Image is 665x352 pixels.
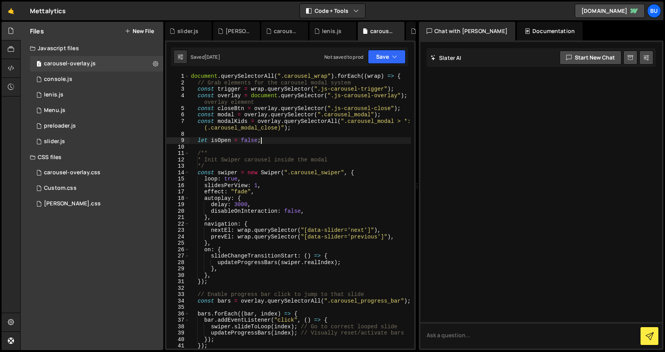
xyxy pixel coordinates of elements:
div: 19 [166,201,189,208]
div: 23 [166,227,189,234]
div: 18 [166,195,189,202]
div: 39 [166,330,189,336]
div: preloader.js [44,123,76,130]
div: 16192/43781.css [30,165,163,180]
div: 16192/43562.js [30,72,163,87]
div: 16192/43780.js [30,56,163,72]
a: 🤙 [2,2,21,20]
div: 17 [166,189,189,195]
div: 37 [166,317,189,324]
div: preloader.js [30,118,163,134]
div: 5 [166,105,189,112]
div: 16 [166,182,189,189]
div: Mettalytics [30,6,66,16]
div: 1 [166,73,189,80]
div: carousel-overlay.js [44,60,96,67]
div: 16192/43564.css [30,196,163,212]
div: [DATE] [205,54,220,60]
span: 1 [37,61,41,68]
div: Documentation [517,22,583,40]
div: 10 [166,144,189,151]
div: Custom.css [44,185,77,192]
div: 27 [166,253,189,259]
div: 20 [166,208,189,215]
div: 12 [166,157,189,163]
div: 6 [166,112,189,118]
div: carousel-overlay.css [274,27,299,35]
div: lenis.js [44,91,63,98]
div: 22 [166,221,189,228]
div: 26 [166,247,189,253]
div: 16192/43569.js [30,134,163,149]
div: carousel-overlay.css [44,169,100,176]
div: 14 [166,170,189,176]
div: 38 [166,324,189,330]
div: lenis.js [322,27,341,35]
div: 34 [166,298,189,305]
div: 7 [166,118,189,131]
div: [PERSON_NAME].css [226,27,250,35]
div: 31 [166,278,189,285]
button: Save [368,50,406,64]
div: Saved [191,54,220,60]
a: [DOMAIN_NAME] [575,4,645,18]
div: 30 [166,272,189,279]
div: slider.js [177,27,198,35]
div: 2 [166,80,189,86]
div: Menu.js [44,107,65,114]
div: slider.js [44,138,65,145]
div: 11 [166,150,189,157]
div: 35 [166,304,189,311]
div: 3 [166,86,189,93]
div: 28 [166,259,189,266]
div: 9 [166,137,189,144]
div: 16192/43563.js [30,87,163,103]
div: console.js [44,76,72,83]
button: Code + Tools [300,4,365,18]
div: 24 [166,234,189,240]
div: 41 [166,343,189,349]
div: 25 [166,240,189,247]
h2: Files [30,27,44,35]
div: 16192/43625.js [30,103,163,118]
div: Javascript files [21,40,163,56]
div: 33 [166,291,189,298]
div: 16192/43570.css [30,180,163,196]
div: carousel-overlay.js [370,27,395,35]
a: Bu [647,4,661,18]
div: 40 [166,336,189,343]
div: 13 [166,163,189,170]
div: Not saved to prod [324,54,363,60]
div: 32 [166,285,189,292]
div: 36 [166,311,189,317]
div: 21 [166,214,189,221]
div: CSS files [21,149,163,165]
div: 15 [166,176,189,182]
h2: Slater AI [430,54,462,61]
div: 4 [166,93,189,105]
div: 29 [166,266,189,272]
div: Chat with [PERSON_NAME] [419,22,515,40]
div: [PERSON_NAME].css [44,200,101,207]
div: 8 [166,131,189,138]
button: Start new chat [560,51,621,65]
button: New File [125,28,154,34]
